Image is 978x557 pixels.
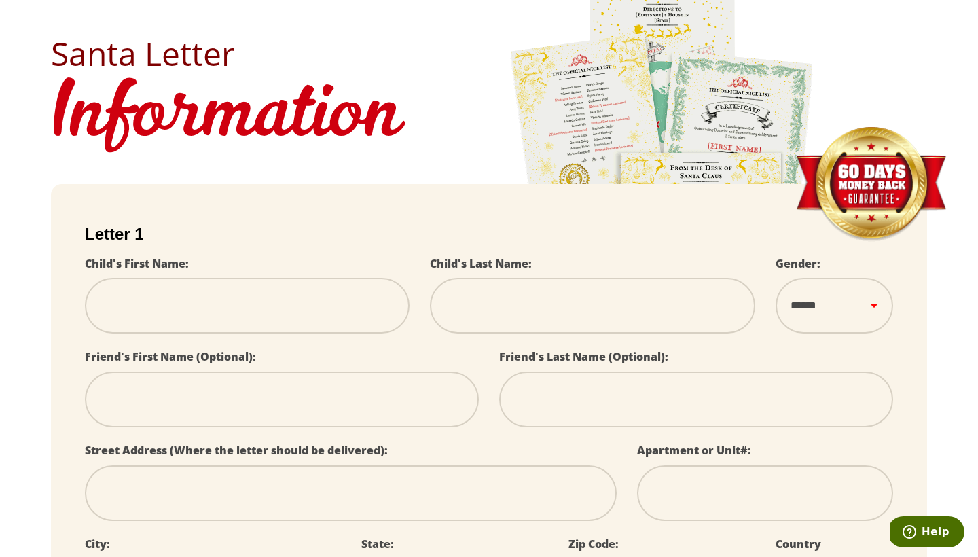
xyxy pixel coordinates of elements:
[85,225,893,244] h2: Letter 1
[499,349,668,364] label: Friend's Last Name (Optional):
[361,537,394,552] label: State:
[430,256,532,271] label: Child's Last Name:
[890,516,964,550] iframe: Opens a widget where you can find more information
[85,537,110,552] label: City:
[51,70,927,164] h1: Information
[637,443,751,458] label: Apartment or Unit#:
[51,37,927,70] h2: Santa Letter
[85,256,189,271] label: Child's First Name:
[568,537,619,552] label: Zip Code:
[85,443,388,458] label: Street Address (Where the letter should be delivered):
[795,126,947,242] img: Money Back Guarantee
[776,537,821,552] label: Country
[85,349,256,364] label: Friend's First Name (Optional):
[776,256,820,271] label: Gender:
